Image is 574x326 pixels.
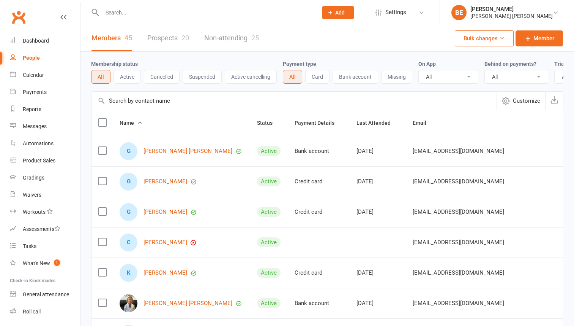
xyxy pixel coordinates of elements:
[23,291,69,297] div: General attendance
[181,34,189,42] div: 20
[120,142,137,160] div: G
[356,148,399,154] div: [DATE]
[23,192,41,198] div: Waivers
[23,106,41,112] div: Reports
[10,204,80,221] a: Workouts
[10,84,80,101] a: Payments
[10,49,80,67] a: People
[143,239,187,246] a: [PERSON_NAME]
[413,296,504,310] span: [EMAIL_ADDRESS][DOMAIN_NAME]
[23,157,55,164] div: Product Sales
[23,89,47,95] div: Payments
[120,173,137,191] div: G
[23,260,50,266] div: What's New
[413,174,504,189] span: [EMAIL_ADDRESS][DOMAIN_NAME]
[10,152,80,169] a: Product Sales
[114,70,141,84] button: Active
[451,5,467,20] div: BE
[257,207,281,217] div: Active
[10,169,80,186] a: Gradings
[295,118,343,127] button: Payment Details
[413,118,435,127] button: Email
[10,303,80,320] a: Roll call
[23,123,47,129] div: Messages
[143,178,187,185] a: [PERSON_NAME]
[91,70,110,84] button: All
[143,209,187,215] a: [PERSON_NAME]
[295,178,343,185] div: Credit card
[120,120,142,126] span: Name
[484,61,536,67] label: Behind on payments?
[9,8,28,27] a: Clubworx
[381,70,412,84] button: Missing
[295,300,343,307] div: Bank account
[533,34,554,43] span: Member
[305,70,330,84] button: Card
[143,270,187,276] a: [PERSON_NAME]
[91,61,138,67] label: Membership status
[120,118,142,127] button: Name
[120,203,137,221] div: G
[295,270,343,276] div: Credit card
[120,234,137,251] div: C
[385,4,406,21] span: Settings
[295,148,343,154] div: Bank account
[516,30,563,46] a: Member
[413,205,504,219] span: [EMAIL_ADDRESS][DOMAIN_NAME]
[147,25,189,51] a: Prospects20
[23,243,36,249] div: Tasks
[23,38,49,44] div: Dashboard
[183,70,222,84] button: Suspended
[143,148,232,154] a: [PERSON_NAME] [PERSON_NAME]
[322,6,354,19] button: Add
[356,209,399,215] div: [DATE]
[295,120,343,126] span: Payment Details
[225,70,277,84] button: Active cancelling
[257,237,281,247] div: Active
[470,6,553,13] div: [PERSON_NAME]
[413,266,504,280] span: [EMAIL_ADDRESS][DOMAIN_NAME]
[356,118,399,127] button: Last Attended
[91,25,132,51] a: Members45
[257,118,281,127] button: Status
[10,32,80,49] a: Dashboard
[23,309,41,315] div: Roll call
[120,264,137,282] div: K
[10,101,80,118] a: Reports
[335,10,345,16] span: Add
[251,34,259,42] div: 25
[10,286,80,303] a: General attendance kiosk mode
[257,177,281,186] div: Active
[23,55,40,61] div: People
[10,221,80,238] a: Assessments
[283,70,302,84] button: All
[470,13,553,19] div: [PERSON_NAME] [PERSON_NAME]
[10,67,80,84] a: Calendar
[23,226,60,232] div: Assessments
[413,235,504,250] span: [EMAIL_ADDRESS][DOMAIN_NAME]
[513,96,540,105] span: Customize
[10,255,80,272] a: What's New1
[257,298,281,308] div: Active
[418,61,436,67] label: On App
[23,209,46,215] div: Workouts
[356,300,399,307] div: [DATE]
[10,118,80,135] a: Messages
[413,120,435,126] span: Email
[10,135,80,152] a: Automations
[23,140,54,146] div: Automations
[143,300,232,307] a: [PERSON_NAME] [PERSON_NAME]
[23,175,44,181] div: Gradings
[257,146,281,156] div: Active
[283,61,316,67] label: Payment type
[257,120,281,126] span: Status
[10,186,80,204] a: Waivers
[333,70,378,84] button: Bank account
[295,209,343,215] div: Credit card
[54,259,60,266] span: 1
[100,7,312,18] input: Search...
[91,92,497,110] input: Search by contact name
[257,268,281,278] div: Active
[356,120,399,126] span: Last Attended
[497,92,545,110] button: Customize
